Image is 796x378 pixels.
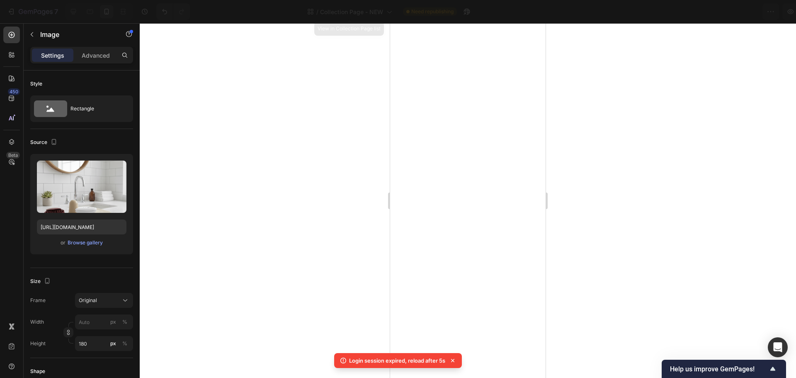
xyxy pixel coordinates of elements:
[110,318,116,326] div: px
[411,8,454,15] span: Need republishing
[70,99,121,118] div: Rectangle
[741,3,776,20] button: Publish
[748,7,769,16] div: Publish
[717,8,731,15] span: Save
[110,340,116,347] div: px
[628,7,688,16] span: 1 collection assigned
[61,238,66,248] span: or
[67,239,103,247] button: Browse gallery
[30,297,46,304] label: Frame
[316,7,318,16] span: /
[30,318,44,326] label: Width
[670,364,778,374] button: Show survey - Help us improve GemPages!
[30,276,52,287] div: Size
[670,365,768,373] span: Help us improve GemPages!
[40,29,111,39] p: Image
[8,88,20,95] div: 450
[3,3,62,20] button: 7
[120,317,130,327] button: px
[320,7,383,16] span: Collection Page - NEW
[37,219,126,234] input: https://example.com/image.jpg
[30,137,59,148] div: Source
[30,368,45,375] div: Shape
[75,293,133,308] button: Original
[41,51,64,60] p: Settings
[30,340,46,347] label: Height
[37,161,126,213] img: preview-image
[108,317,118,327] button: %
[122,318,127,326] div: %
[30,80,42,88] div: Style
[108,339,118,349] button: %
[390,23,546,378] iframe: Design area
[768,337,788,357] div: Open Intercom Messenger
[79,297,97,304] span: Original
[75,315,133,329] input: px%
[6,152,20,159] div: Beta
[54,7,58,17] p: 7
[621,3,707,20] button: 1 collection assigned
[710,3,738,20] button: Save
[75,336,133,351] input: px%
[120,339,130,349] button: px
[82,51,110,60] p: Advanced
[349,356,445,365] p: Login session expired, reload after 5s
[156,3,190,20] div: Undo/Redo
[122,340,127,347] div: %
[68,239,103,246] div: Browse gallery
